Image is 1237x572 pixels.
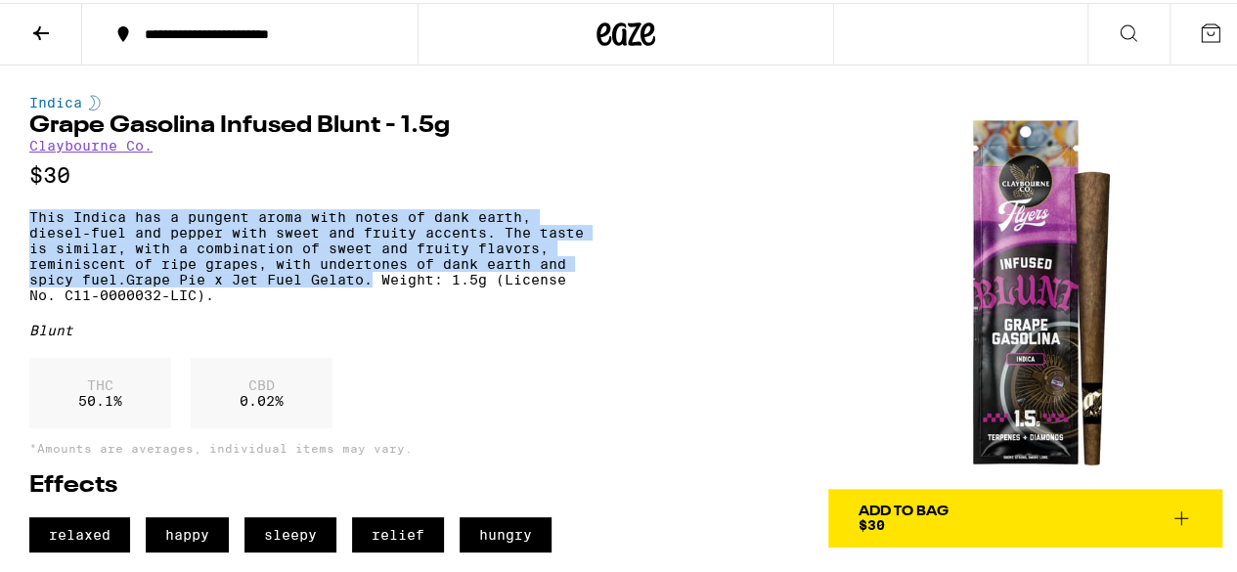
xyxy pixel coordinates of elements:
div: Add To Bag [858,502,948,515]
h2: Effects [29,471,593,495]
span: relaxed [29,514,130,550]
span: sleepy [244,514,336,550]
p: $30 [29,160,593,185]
span: Hi. Need any help? [12,14,141,29]
div: Indica [29,92,593,108]
div: Blunt [29,320,593,335]
p: This Indica has a pungent aroma with notes of dank earth, diesel-fuel and pepper with sweet and f... [29,206,593,300]
div: 50.1 % [29,355,171,425]
button: Add To Bag$30 [828,486,1222,545]
p: THC [78,374,122,390]
img: indicaColor.svg [89,92,101,108]
p: *Amounts are averages, individual items may vary. [29,439,593,452]
div: 0.02 % [191,355,332,425]
span: happy [146,514,229,550]
span: hungry [460,514,552,550]
h1: Grape Gasolina Infused Blunt - 1.5g [29,111,593,135]
span: relief [352,514,444,550]
img: Claybourne Co. - Grape Gasolina Infused Blunt - 1.5g [828,92,1222,486]
p: CBD [240,374,284,390]
span: $30 [858,514,884,530]
a: Claybourne Co. [29,135,153,151]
